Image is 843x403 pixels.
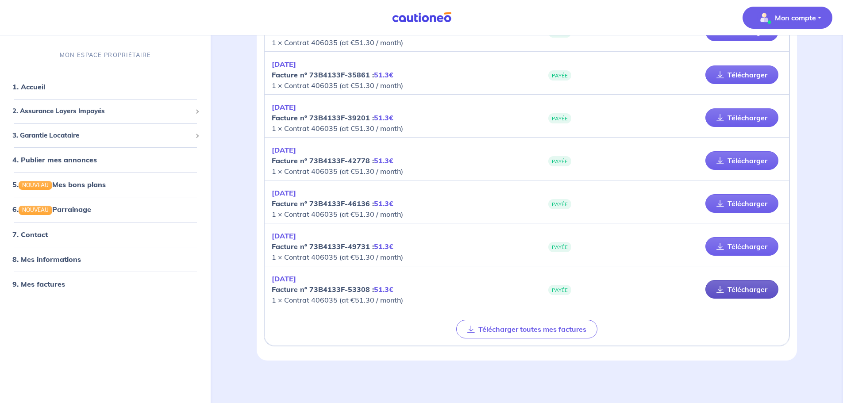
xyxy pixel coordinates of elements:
[272,188,296,197] em: [DATE]
[4,176,207,193] div: 5.NOUVEAUMes bons plans
[757,11,771,25] img: illu_account_valid_menu.svg
[374,242,393,251] em: 51.3€
[272,102,527,134] p: 1 × Contrat 406035 (at €51.30 / month)
[12,155,97,164] a: 4. Publier mes annonces
[548,285,571,295] span: PAYÉE
[272,273,527,305] p: 1 × Contrat 406035 (at €51.30 / month)
[272,188,527,219] p: 1 × Contrat 406035 (at €51.30 / month)
[12,205,91,214] a: 6.NOUVEAUParrainage
[272,113,393,122] strong: Facture nº 73B4133F-39201 :
[272,285,393,294] strong: Facture nº 73B4133F-53308 :
[272,231,296,240] em: [DATE]
[4,151,207,169] div: 4. Publier mes annonces
[12,82,45,91] a: 1. Accueil
[4,225,207,243] div: 7. Contact
[374,156,393,165] em: 51.3€
[705,108,778,127] a: Télécharger
[12,230,48,238] a: 7. Contact
[272,156,393,165] strong: Facture nº 73B4133F-42778 :
[4,275,207,292] div: 9. Mes factures
[705,151,778,170] a: Télécharger
[272,60,296,69] em: [DATE]
[272,230,527,262] p: 1 × Contrat 406035 (at €51.30 / month)
[374,70,393,79] em: 51.3€
[4,250,207,268] div: 8. Mes informations
[12,254,81,263] a: 8. Mes informations
[272,103,296,111] em: [DATE]
[12,180,106,189] a: 5.NOUVEAUMes bons plans
[548,242,571,252] span: PAYÉE
[374,113,393,122] em: 51.3€
[272,274,296,283] em: [DATE]
[374,285,393,294] em: 51.3€
[12,106,192,116] span: 2. Assurance Loyers Impayés
[12,279,65,288] a: 9. Mes factures
[705,194,778,213] a: Télécharger
[272,70,393,79] strong: Facture nº 73B4133F-35861 :
[272,145,527,177] p: 1 × Contrat 406035 (at €51.30 / month)
[60,51,151,59] p: MON ESPACE PROPRIÉTAIRE
[4,127,207,144] div: 3. Garantie Locataire
[775,12,816,23] p: Mon compte
[389,12,455,23] img: Cautioneo
[4,103,207,120] div: 2. Assurance Loyers Impayés
[456,320,597,338] button: Télécharger toutes mes factures
[4,78,207,96] div: 1. Accueil
[548,70,571,81] span: PAYÉE
[374,199,393,208] em: 51.3€
[743,7,832,29] button: illu_account_valid_menu.svgMon compte
[12,130,192,141] span: 3. Garantie Locataire
[272,146,296,154] em: [DATE]
[272,199,393,208] strong: Facture nº 73B4133F-46136 :
[548,199,571,209] span: PAYÉE
[4,200,207,218] div: 6.NOUVEAUParrainage
[548,156,571,166] span: PAYÉE
[272,242,393,251] strong: Facture nº 73B4133F-49731 :
[705,237,778,256] a: Télécharger
[374,27,393,36] em: 51.3€
[548,113,571,123] span: PAYÉE
[272,27,393,36] strong: Facture nº 73B4133F-32778 :
[272,59,527,91] p: 1 × Contrat 406035 (at €51.30 / month)
[705,65,778,84] a: Télécharger
[705,280,778,299] a: Télécharger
